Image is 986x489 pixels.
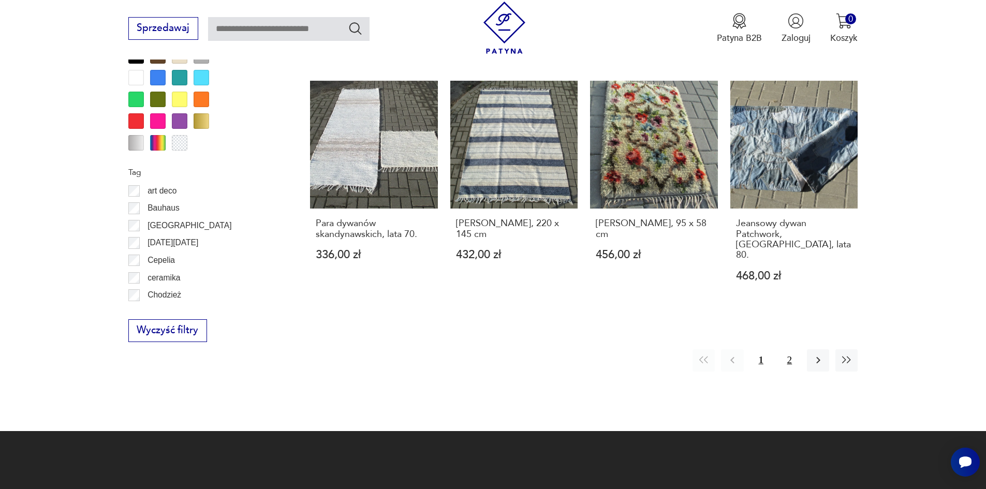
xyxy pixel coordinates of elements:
button: Zaloguj [782,13,811,44]
img: Ikona koszyka [836,13,852,29]
p: 336,00 zł [316,249,432,260]
a: Ikona medaluPatyna B2B [717,13,762,44]
p: 432,00 zł [456,249,572,260]
p: Ćmielów [148,306,179,319]
p: [GEOGRAPHIC_DATA] [148,219,231,232]
img: Ikonka użytkownika [788,13,804,29]
h3: [PERSON_NAME], 95 x 58 cm [596,218,712,240]
button: Szukaj [348,21,363,36]
p: Zaloguj [782,32,811,44]
button: Sprzedawaj [128,17,198,40]
button: 1 [750,349,772,372]
img: Patyna - sklep z meblami i dekoracjami vintage [478,2,531,54]
button: Patyna B2B [717,13,762,44]
p: Patyna B2B [717,32,762,44]
p: ceramika [148,271,180,285]
p: Cepelia [148,254,175,267]
a: Sprzedawaj [128,25,198,33]
a: Dywan skandynawski, 220 x 145 cm[PERSON_NAME], 220 x 145 cm432,00 zł [450,81,578,305]
p: Bauhaus [148,201,180,215]
img: Ikona medalu [731,13,747,29]
a: Para dywanów skandynawskich, lata 70.Para dywanów skandynawskich, lata 70.336,00 zł [310,81,438,305]
p: Chodzież [148,288,181,302]
button: 2 [778,349,801,372]
button: Wyczyść filtry [128,319,207,342]
p: [DATE][DATE] [148,236,198,249]
p: Koszyk [830,32,858,44]
p: Tag [128,166,281,179]
p: art deco [148,184,176,198]
a: Dywan Rya Rug, 95 x 58 cm[PERSON_NAME], 95 x 58 cm456,00 zł [590,81,718,305]
button: 0Koszyk [830,13,858,44]
h3: Jeansowy dywan Patchwork, [GEOGRAPHIC_DATA], lata 80. [736,218,852,261]
h3: [PERSON_NAME], 220 x 145 cm [456,218,572,240]
iframe: Smartsupp widget button [951,448,980,477]
a: Jeansowy dywan Patchwork, Austria, lata 80.Jeansowy dywan Patchwork, [GEOGRAPHIC_DATA], lata 80.4... [730,81,858,305]
div: 0 [845,13,856,24]
p: 468,00 zł [736,271,852,281]
p: 456,00 zł [596,249,712,260]
h3: Para dywanów skandynawskich, lata 70. [316,218,432,240]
